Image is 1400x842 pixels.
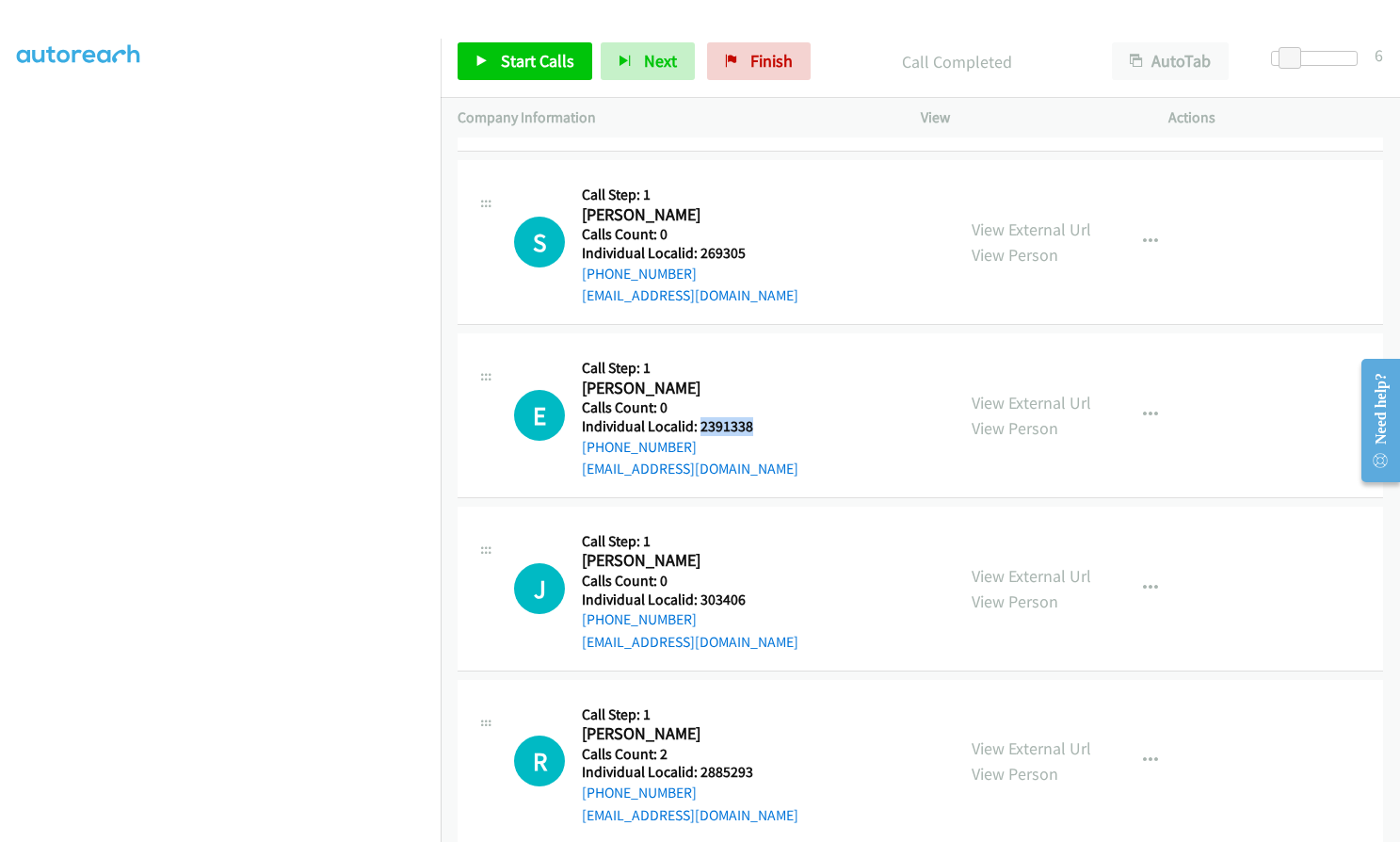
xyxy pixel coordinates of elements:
[1112,42,1229,80] button: AutoTab
[1375,42,1383,68] div: 6
[514,563,565,614] h1: J
[921,106,1135,129] p: View
[582,244,798,263] h5: Individual Localid: 269305
[514,217,565,267] div: The call is yet to be attempted
[582,532,798,551] h5: Call Step: 1
[582,359,798,378] h5: Call Step: 1
[582,705,798,724] h5: Call Step: 1
[972,591,1058,612] a: View Person
[582,378,798,399] h2: [PERSON_NAME]
[514,390,565,441] h1: E
[1168,106,1383,129] p: Actions
[750,50,793,72] span: Finish
[644,50,677,72] span: Next
[582,745,798,764] h5: Calls Count: 2
[1345,346,1400,495] iframe: Resource Center
[501,50,574,72] span: Start Calls
[972,244,1058,266] a: View Person
[972,219,1091,240] a: View External Url
[972,737,1091,759] a: View External Url
[601,42,695,80] button: Next
[582,204,798,226] h2: [PERSON_NAME]
[972,565,1091,587] a: View External Url
[972,392,1091,413] a: View External Url
[582,460,798,478] a: [EMAIL_ADDRESS][DOMAIN_NAME]
[582,186,798,204] h5: Call Step: 1
[514,217,565,267] h1: S
[582,417,798,436] h5: Individual Localid: 2391338
[582,286,798,304] a: [EMAIL_ADDRESS][DOMAIN_NAME]
[972,417,1058,439] a: View Person
[582,763,798,782] h5: Individual Localid: 2885293
[582,784,697,802] a: [PHONE_NUMBER]
[582,398,798,417] h5: Calls Count: 0
[582,591,798,609] h5: Individual Localid: 303406
[582,610,697,628] a: [PHONE_NUMBER]
[836,49,1078,74] p: Call Completed
[514,736,565,786] div: The call is yet to be attempted
[707,42,811,80] a: Finish
[582,225,798,244] h5: Calls Count: 0
[582,550,798,572] h2: [PERSON_NAME]
[514,736,565,786] h1: R
[582,633,798,651] a: [EMAIL_ADDRESS][DOMAIN_NAME]
[582,806,798,824] a: [EMAIL_ADDRESS][DOMAIN_NAME]
[582,723,798,745] h2: [PERSON_NAME]
[458,106,887,129] p: Company Information
[972,763,1058,785] a: View Person
[582,438,697,456] a: [PHONE_NUMBER]
[582,572,798,591] h5: Calls Count: 0
[582,265,697,283] a: [PHONE_NUMBER]
[458,42,592,80] a: Start Calls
